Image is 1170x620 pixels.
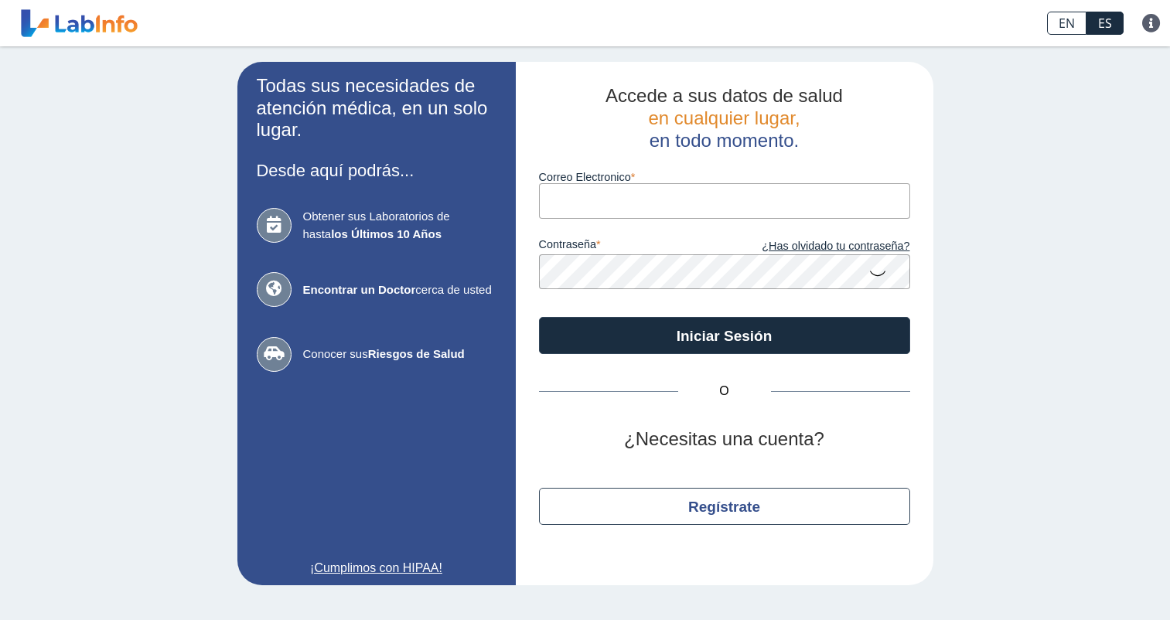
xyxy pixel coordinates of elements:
[303,283,416,296] b: Encontrar un Doctor
[303,281,496,299] span: cerca de usted
[331,227,442,240] b: los Últimos 10 Años
[539,238,725,255] label: contraseña
[368,347,465,360] b: Riesgos de Salud
[539,428,910,451] h2: ¿Necesitas una cuenta?
[1047,12,1086,35] a: EN
[539,488,910,525] button: Regístrate
[257,559,496,577] a: ¡Cumplimos con HIPAA!
[539,317,910,354] button: Iniciar Sesión
[650,130,799,151] span: en todo momento.
[303,346,496,363] span: Conocer sus
[648,107,800,128] span: en cualquier lugar,
[605,85,843,106] span: Accede a sus datos de salud
[257,161,496,180] h3: Desde aquí podrás...
[1086,12,1124,35] a: ES
[257,75,496,141] h2: Todas sus necesidades de atención médica, en un solo lugar.
[539,171,910,183] label: Correo Electronico
[303,208,496,243] span: Obtener sus Laboratorios de hasta
[725,238,910,255] a: ¿Has olvidado tu contraseña?
[678,382,771,400] span: O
